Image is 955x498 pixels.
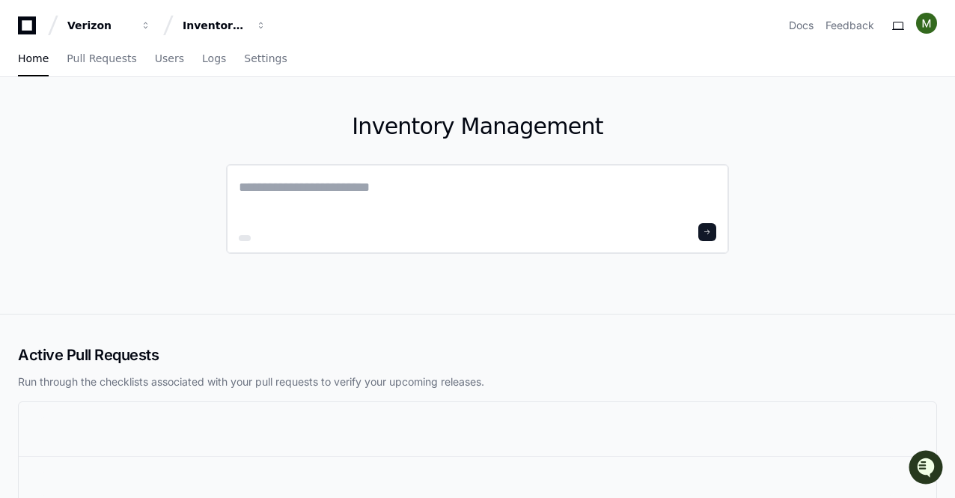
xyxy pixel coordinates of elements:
span: Users [155,54,184,63]
span: Pull Requests [67,54,136,63]
span: Pylon [149,157,181,168]
a: Home [18,42,49,76]
button: Inventory Management [177,12,272,39]
a: Settings [244,42,287,76]
p: Run through the checklists associated with your pull requests to verify your upcoming releases. [18,374,937,389]
div: Inventory Management [183,18,247,33]
h1: Inventory Management [226,113,729,140]
div: Welcome [15,60,272,84]
div: Verizon [67,18,132,33]
img: ACg8ocISDsZ-2gfF41hmbmRDPVLBxza8eSbPNy9mhaGYDqKMro2MTw=s96-c [916,13,937,34]
span: Logs [202,54,226,63]
a: Users [155,42,184,76]
button: Start new chat [254,116,272,134]
iframe: Open customer support [907,449,948,489]
a: Powered byPylon [106,157,181,168]
button: Verizon [61,12,157,39]
img: PlayerZero [15,15,45,45]
a: Logs [202,42,226,76]
img: 1756235613930-3d25f9e4-fa56-45dd-b3ad-e072dfbd1548 [15,112,42,139]
h2: Active Pull Requests [18,344,937,365]
button: Feedback [826,18,874,33]
span: Home [18,54,49,63]
div: We're available if you need us! [51,127,189,139]
span: Settings [244,54,287,63]
div: Start new chat [51,112,245,127]
a: Pull Requests [67,42,136,76]
a: Docs [789,18,814,33]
